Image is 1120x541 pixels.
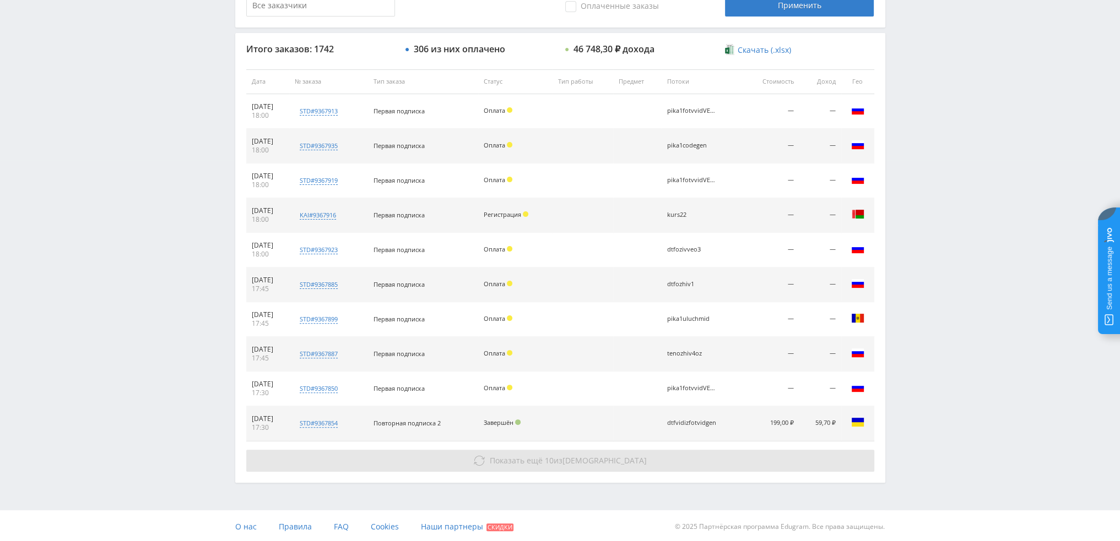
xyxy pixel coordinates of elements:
span: Скачать (.xlsx) [738,46,791,54]
span: Первая подписка [374,176,425,184]
div: 17:45 [252,319,284,328]
th: Статус [478,69,553,94]
div: [DATE] [252,310,284,319]
td: — [743,94,799,129]
div: std#9367885 [300,280,338,289]
div: dtfvidizfotvidgen [667,419,717,427]
span: Оплата [484,384,505,392]
span: [DEMOGRAPHIC_DATA] [562,455,647,466]
span: Оплата [484,106,505,114]
div: 18:00 [252,146,284,155]
span: Скидки [486,523,513,531]
th: Дата [246,69,290,94]
div: dtfozivveo3 [667,246,717,253]
img: rus.png [851,346,864,359]
span: Оплата [484,280,505,288]
span: Первая подписка [374,141,425,150]
div: kurs22 [667,211,717,218]
td: — [743,337,799,371]
span: Наши партнеры [421,521,483,532]
span: Оплата [484,141,505,149]
img: blr.png [851,207,864,221]
span: Первая подписка [374,349,425,358]
td: — [799,337,841,371]
span: Завершён [484,418,513,427]
div: [DATE] [252,241,284,250]
span: Холд [507,246,512,252]
td: — [743,302,799,337]
img: rus.png [851,103,864,117]
td: — [799,129,841,163]
span: Первая подписка [374,384,425,392]
div: kai#9367916 [300,211,336,220]
th: Предмет [613,69,662,94]
div: std#9367935 [300,141,338,150]
span: Оплата [484,314,505,323]
span: из [490,455,647,466]
span: О нас [235,521,257,532]
span: Холд [507,177,512,182]
div: std#9367919 [300,176,338,185]
div: [DATE] [252,102,284,111]
div: pika1uluchmid [667,315,717,323]
div: std#9367923 [300,245,338,254]
span: Холд [507,281,512,286]
div: 18:00 [252,250,284,259]
span: Первая подписка [374,315,425,323]
div: dtfozhiv1 [667,281,717,288]
span: Холд [507,385,512,390]
span: Холд [507,315,512,321]
td: — [799,267,841,302]
td: — [799,94,841,129]
div: tenozhiv4oz [667,350,717,357]
span: Cookies [371,521,399,532]
img: rus.png [851,173,864,186]
div: [DATE] [252,345,284,354]
div: std#9367913 [300,107,338,116]
div: std#9367899 [300,315,338,324]
div: [DATE] [252,276,284,285]
td: — [799,371,841,406]
span: Показать ещё [490,455,543,466]
div: 17:30 [252,389,284,397]
div: [DATE] [252,172,284,181]
div: [DATE] [252,137,284,146]
div: Итого заказов: 1742 [246,44,395,54]
th: Доход [799,69,841,94]
div: std#9367850 [300,384,338,393]
span: Первая подписка [374,107,425,115]
td: — [743,198,799,233]
img: rus.png [851,138,864,151]
div: 17:45 [252,285,284,293]
div: pika1fotvvidVEO3 [667,107,717,114]
span: Оплаченные заказы [565,1,659,12]
img: rus.png [851,242,864,255]
span: Холд [507,350,512,356]
span: Регистрация [484,210,521,218]
td: — [799,302,841,337]
div: 18:00 [252,111,284,120]
div: 17:30 [252,423,284,432]
td: — [799,233,841,267]
div: pika1fotvvidVEO3 [667,177,717,184]
td: — [743,267,799,302]
span: Подтвержден [515,419,521,425]
div: [DATE] [252,206,284,215]
span: Правила [279,521,312,532]
span: Оплата [484,245,505,253]
div: 18:00 [252,215,284,224]
span: 10 [545,455,554,466]
td: — [743,233,799,267]
img: ukr.png [851,416,864,429]
div: 46 748,30 ₽ дохода [573,44,654,54]
span: FAQ [334,521,349,532]
div: pika1codegen [667,142,717,149]
div: 17:45 [252,354,284,363]
span: Оплата [484,176,505,184]
td: 199,00 ₽ [743,406,799,441]
span: Холд [507,142,512,147]
td: — [743,371,799,406]
button: Показать ещё 10из[DEMOGRAPHIC_DATA] [246,450,874,472]
img: rus.png [851,381,864,394]
span: Холд [523,211,528,217]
